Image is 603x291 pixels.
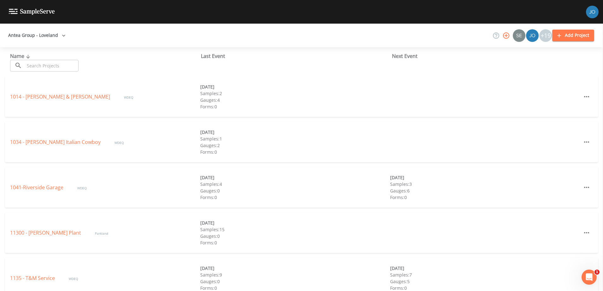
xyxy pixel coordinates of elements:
div: Samples: 7 [390,271,580,278]
div: Gauges: 4 [200,97,390,103]
div: Forms: 0 [200,103,390,110]
span: WDEQ [69,277,78,281]
div: Sean McKinstry [512,29,526,42]
div: [DATE] [200,129,390,135]
img: d2de15c11da5451b307a030ac90baa3e [526,29,539,42]
div: Samples: 4 [200,181,390,187]
div: Gauges: 2 [200,142,390,149]
a: 1034 - [PERSON_NAME] Italian Cowboy [10,139,102,145]
span: Parkland [95,231,108,236]
div: Forms: 0 [390,194,580,201]
div: [DATE] [200,174,390,181]
div: Josh Watzak [526,29,539,42]
span: WDEQ [77,186,87,190]
input: Search Projects [25,60,79,71]
button: Add Project [552,30,594,41]
div: [DATE] [390,174,580,181]
span: WDEQ [124,95,133,100]
div: Samples: 15 [200,226,390,233]
img: 52efdf5eb87039e5b40670955cfdde0b [513,29,525,42]
a: 11300 - [PERSON_NAME] Plant [10,229,82,236]
div: Gauges: 0 [200,187,390,194]
button: Antea Group - Loveland [6,30,68,41]
a: 1135 - T&M Service [10,275,56,282]
a: 1041-Riverside Garage [10,184,65,191]
a: 1014 - [PERSON_NAME] & [PERSON_NAME] [10,93,111,100]
div: Gauges: 0 [200,278,390,285]
div: Forms: 0 [200,239,390,246]
div: Forms: 0 [200,194,390,201]
div: [DATE] [200,83,390,90]
div: Samples: 9 [200,271,390,278]
iframe: Intercom live chat [582,270,597,285]
div: Samples: 2 [200,90,390,97]
div: Samples: 3 [390,181,580,187]
img: logo [9,9,55,15]
div: [DATE] [200,265,390,271]
span: Name [10,53,32,60]
div: [DATE] [390,265,580,271]
div: +19 [539,29,552,42]
img: d2de15c11da5451b307a030ac90baa3e [586,6,599,18]
div: Gauges: 0 [200,233,390,239]
div: Samples: 1 [200,135,390,142]
div: Gauges: 6 [390,187,580,194]
div: Next Event [392,52,583,60]
div: Last Event [201,52,392,60]
div: [DATE] [200,220,390,226]
div: Gauges: 5 [390,278,580,285]
div: Forms: 0 [200,149,390,155]
span: WDEQ [114,140,124,145]
span: 1 [594,270,600,275]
